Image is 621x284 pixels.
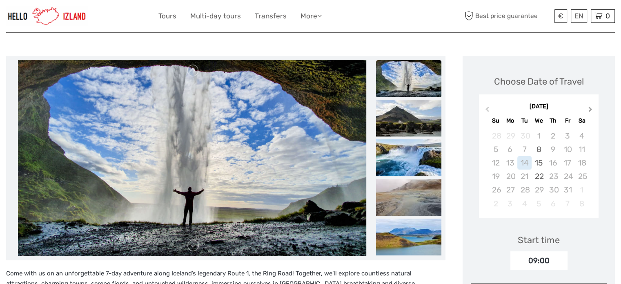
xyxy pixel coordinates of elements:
[532,170,546,183] div: Choose Wednesday, October 22nd, 2025
[376,60,441,97] img: 9f1865c5fc4e4e6d989b14840c9d69d7_slider_thumbnail.jpeg
[546,129,560,143] div: Not available Thursday, October 2nd, 2025
[517,197,532,210] div: Not available Tuesday, November 4th, 2025
[585,105,598,118] button: Next Month
[488,129,503,143] div: Not available Sunday, September 28th, 2025
[480,105,493,118] button: Previous Month
[575,197,589,210] div: Not available Saturday, November 8th, 2025
[488,156,503,170] div: Not available Sunday, October 12th, 2025
[503,197,517,210] div: Not available Monday, November 3rd, 2025
[517,143,532,156] div: Not available Tuesday, October 7th, 2025
[503,129,517,143] div: Not available Monday, September 29th, 2025
[518,234,560,246] div: Start time
[479,103,599,111] div: [DATE]
[18,60,366,256] img: 9f1865c5fc4e4e6d989b14840c9d69d7_main_slider.jpeg
[510,251,568,270] div: 09:00
[158,10,176,22] a: Tours
[560,183,574,197] div: Not available Friday, October 31st, 2025
[517,129,532,143] div: Not available Tuesday, September 30th, 2025
[575,183,589,197] div: Not available Saturday, November 1st, 2025
[190,10,241,22] a: Multi-day tours
[546,156,560,170] div: Not available Thursday, October 16th, 2025
[517,183,532,197] div: Not available Tuesday, October 28th, 2025
[376,100,441,136] img: de2138e32a514e71b92ff9676486c52e_slider_thumbnail.jpeg
[560,170,574,183] div: Not available Friday, October 24th, 2025
[546,143,560,156] div: Not available Thursday, October 9th, 2025
[532,197,546,210] div: Not available Wednesday, November 5th, 2025
[463,9,552,23] span: Best price guarantee
[546,197,560,210] div: Not available Thursday, November 6th, 2025
[558,12,563,20] span: €
[488,197,503,210] div: Not available Sunday, November 2nd, 2025
[503,115,517,126] div: Mo
[575,143,589,156] div: Not available Saturday, October 11th, 2025
[376,139,441,176] img: 0be0a3e3d2ad44248801b7120ebb6784_slider_thumbnail.jpeg
[517,156,532,170] div: Not available Tuesday, October 14th, 2025
[6,6,88,26] img: 1270-cead85dc-23af-4572-be81-b346f9cd5751_logo_small.jpg
[532,129,546,143] div: Not available Wednesday, October 1st, 2025
[532,183,546,197] div: Not available Wednesday, October 29th, 2025
[560,115,574,126] div: Fr
[517,170,532,183] div: Not available Tuesday, October 21st, 2025
[575,129,589,143] div: Not available Saturday, October 4th, 2025
[517,115,532,126] div: Tu
[571,9,587,23] div: EN
[11,14,92,21] p: We're away right now. Please check back later!
[482,129,596,210] div: month 2025-10
[546,183,560,197] div: Not available Thursday, October 30th, 2025
[94,13,104,22] button: Open LiveChat chat widget
[503,143,517,156] div: Not available Monday, October 6th, 2025
[560,129,574,143] div: Not available Friday, October 3rd, 2025
[494,75,584,88] div: Choose Date of Travel
[488,170,503,183] div: Not available Sunday, October 19th, 2025
[255,10,287,22] a: Transfers
[575,170,589,183] div: Not available Saturday, October 25th, 2025
[532,115,546,126] div: We
[560,197,574,210] div: Not available Friday, November 7th, 2025
[604,12,611,20] span: 0
[503,183,517,197] div: Not available Monday, October 27th, 2025
[488,143,503,156] div: Not available Sunday, October 5th, 2025
[560,143,574,156] div: Not available Friday, October 10th, 2025
[376,179,441,216] img: 36e207a19e6a4e8e8a01723069c22798_slider_thumbnail.jpeg
[376,219,441,255] img: 2a13d96decf04057a0b3d34f4095bc96_slider_thumbnail.jpeg
[488,183,503,197] div: Not available Sunday, October 26th, 2025
[575,156,589,170] div: Not available Saturday, October 18th, 2025
[488,115,503,126] div: Su
[503,170,517,183] div: Not available Monday, October 20th, 2025
[546,170,560,183] div: Not available Thursday, October 23rd, 2025
[575,115,589,126] div: Sa
[300,10,322,22] a: More
[532,156,546,170] div: Choose Wednesday, October 15th, 2025
[546,115,560,126] div: Th
[503,156,517,170] div: Not available Monday, October 13th, 2025
[532,143,546,156] div: Choose Wednesday, October 8th, 2025
[560,156,574,170] div: Not available Friday, October 17th, 2025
